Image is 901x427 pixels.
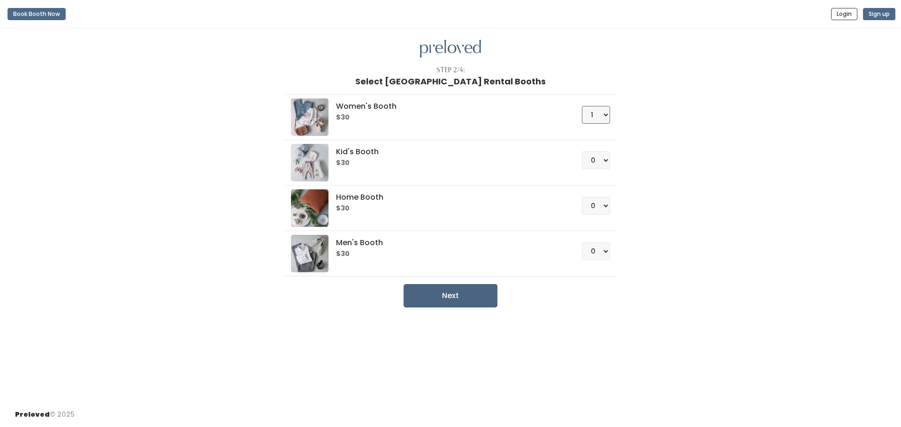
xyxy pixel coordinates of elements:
h5: Home Booth [336,193,559,202]
h5: Women's Booth [336,102,559,111]
h6: $30 [336,114,559,121]
h1: Select [GEOGRAPHIC_DATA] Rental Booths [355,77,546,86]
span: Preloved [15,410,50,419]
img: preloved logo [291,235,328,272]
h6: $30 [336,250,559,258]
button: Book Booth Now [8,8,66,20]
img: preloved logo [291,98,328,136]
h5: Kid's Booth [336,148,559,156]
h6: $30 [336,205,559,212]
div: © 2025 [15,402,75,420]
img: preloved logo [291,144,328,181]
h5: Men's Booth [336,239,559,247]
button: Login [831,8,857,20]
h6: $30 [336,159,559,167]
img: preloved logo [291,189,328,227]
button: Next [404,284,497,307]
img: preloved logo [420,40,481,58]
div: Step 2/4: [436,65,465,75]
a: Book Booth Now [8,4,66,24]
button: Sign up [863,8,895,20]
